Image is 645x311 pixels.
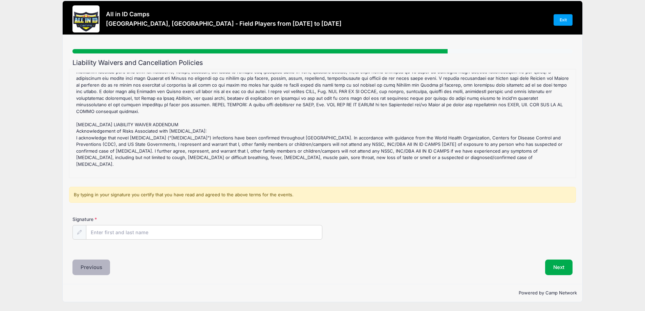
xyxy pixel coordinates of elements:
[106,10,342,18] h3: All in ID Camps
[86,225,323,240] input: Enter first and last name
[68,290,577,296] p: Powered by Camp Network
[73,73,572,174] div: : NSSC, INC/ ALL IN ID CAMPS Refund Policy Due to the limited numbers we have at camp, we do not ...
[554,14,573,26] a: Exit
[69,187,576,203] div: By typing in your signature you certify that you have read and agreed to the above terms for the ...
[106,20,342,27] h3: [GEOGRAPHIC_DATA], [GEOGRAPHIC_DATA] - Field Players from [DATE] to [DATE]
[72,260,110,275] button: Previous
[72,59,573,67] h2: Liability Waivers and Cancellation Policies
[545,260,573,275] button: Next
[72,216,197,223] label: Signature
